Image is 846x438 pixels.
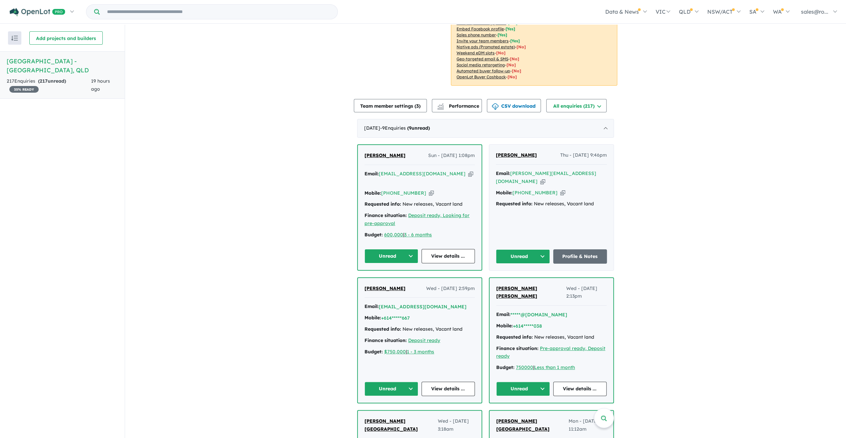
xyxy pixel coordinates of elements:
[553,382,607,396] a: View details ...
[7,77,91,93] div: 217 Enquir ies
[517,44,526,49] span: [No]
[496,364,607,372] div: |
[438,417,475,433] span: Wed - [DATE] 3:18am
[496,50,506,55] span: [No]
[364,212,470,226] a: Deposit ready, Looking for pre-approval
[421,249,475,263] a: View details ...
[9,86,39,93] span: 35 % READY
[426,285,475,293] span: Wed - [DATE] 2:59pm
[507,62,516,67] span: [No]
[457,44,515,49] u: Native ads (Promoted estate)
[496,334,533,340] strong: Requested info:
[569,417,607,433] span: Mon - [DATE] 11:12am
[7,57,118,75] h5: [GEOGRAPHIC_DATA] - [GEOGRAPHIC_DATA] , QLD
[408,337,440,343] u: Deposit ready
[801,8,828,15] span: sales@ro...
[496,170,596,184] a: [PERSON_NAME][EMAIL_ADDRESS][DOMAIN_NAME]
[354,99,427,112] button: Team member settings (3)
[38,78,66,84] strong: ( unread)
[487,99,541,112] button: CSV download
[404,232,432,238] a: 3 - 6 months
[364,231,475,239] div: |
[364,349,383,355] strong: Budget:
[438,103,444,107] img: line-chart.svg
[496,417,569,433] a: [PERSON_NAME][GEOGRAPHIC_DATA]
[416,103,419,109] span: 3
[364,171,379,177] strong: Email:
[364,285,405,293] a: [PERSON_NAME]
[384,349,406,355] a: $750,000
[429,190,434,197] button: Copy
[560,151,607,159] span: Thu - [DATE] 9:46pm
[546,99,607,112] button: All enquiries (217)
[496,345,539,351] strong: Finance situation:
[364,152,405,158] span: [PERSON_NAME]
[496,285,566,301] a: [PERSON_NAME] [PERSON_NAME]
[496,201,533,207] strong: Requested info:
[508,74,517,79] span: [No]
[560,189,565,196] button: Copy
[364,325,475,333] div: New releases, Vacant land
[10,8,65,16] img: Openlot PRO Logo White
[364,212,407,218] strong: Finance situation:
[364,285,405,291] span: [PERSON_NAME]
[364,303,379,309] strong: Email:
[364,200,475,208] div: New releases, Vacant land
[29,31,103,45] button: Add projects and builders
[496,200,607,208] div: New releases, Vacant land
[407,349,434,355] a: 1 - 3 months
[534,364,575,370] a: Less than 1 month
[428,152,475,160] span: Sun - [DATE] 1:08pm
[457,62,505,67] u: Social media retargeting
[364,337,407,343] strong: Finance situation:
[380,125,430,131] span: - 9 Enquir ies
[379,303,467,310] button: [EMAIL_ADDRESS][DOMAIN_NAME]
[11,36,18,41] img: sort.svg
[496,249,550,264] button: Unread
[510,38,520,43] span: [ Yes ]
[496,364,515,370] strong: Budget:
[364,348,475,356] div: |
[364,315,381,321] strong: Mobile:
[496,345,605,359] a: Pre-approval ready, Deposit ready
[364,417,438,433] a: [PERSON_NAME][GEOGRAPHIC_DATA]
[437,105,444,110] img: bar-chart.svg
[457,68,510,73] u: Automated buyer follow-up
[510,56,519,61] span: [No]
[540,178,545,185] button: Copy
[438,103,479,109] span: Performance
[421,382,475,396] a: View details ...
[384,232,403,238] a: 600,000
[364,382,418,396] button: Unread
[364,201,401,207] strong: Requested info:
[496,311,511,317] strong: Email:
[364,232,383,238] strong: Budget:
[364,326,401,332] strong: Requested info:
[512,68,521,73] span: [No]
[364,249,418,263] button: Unread
[553,249,607,264] a: Profile & Notes
[496,190,513,196] strong: Mobile:
[513,190,558,196] a: [PHONE_NUMBER]
[496,151,537,159] a: [PERSON_NAME]
[496,170,510,176] strong: Email:
[409,125,411,131] span: 9
[457,50,495,55] u: Weekend eDM slots
[457,32,496,37] u: Sales phone number
[496,323,513,329] strong: Mobile:
[101,5,336,19] input: Try estate name, suburb, builder or developer
[468,170,473,177] button: Copy
[496,285,537,299] span: [PERSON_NAME] [PERSON_NAME]
[91,78,110,92] span: 19 hours ago
[457,26,504,31] u: Embed Facebook profile
[379,171,466,177] a: [EMAIL_ADDRESS][DOMAIN_NAME]
[432,99,482,112] button: Performance
[496,382,550,396] button: Unread
[364,418,418,432] span: [PERSON_NAME][GEOGRAPHIC_DATA]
